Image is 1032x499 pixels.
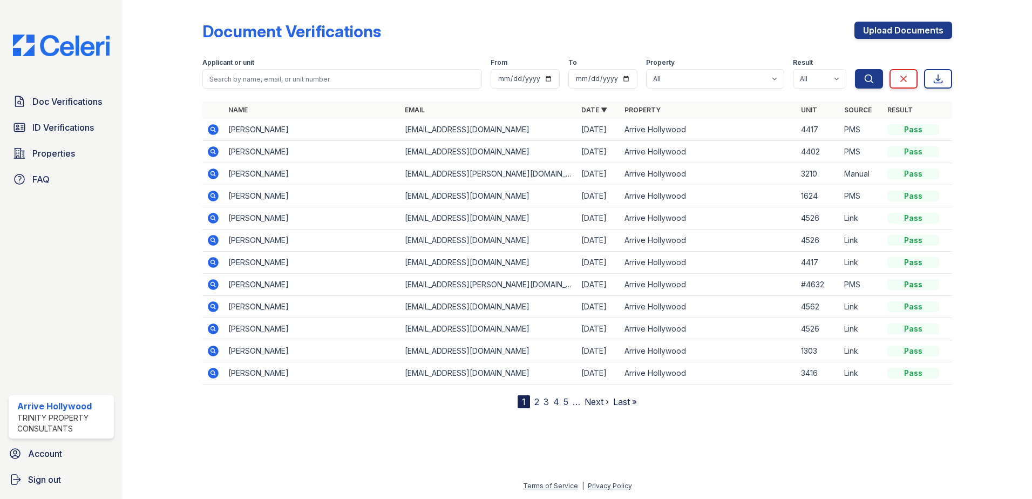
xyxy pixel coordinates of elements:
a: 3 [544,396,549,407]
td: Arrive Hollywood [620,163,797,185]
a: Upload Documents [854,22,952,39]
label: Applicant or unit [202,58,254,67]
td: [EMAIL_ADDRESS][DOMAIN_NAME] [400,207,577,230]
td: [EMAIL_ADDRESS][DOMAIN_NAME] [400,318,577,340]
a: ID Verifications [9,117,114,138]
td: 4562 [797,296,840,318]
td: [EMAIL_ADDRESS][DOMAIN_NAME] [400,230,577,252]
a: Account [4,443,118,464]
td: [PERSON_NAME] [224,318,400,340]
div: Pass [887,257,939,268]
td: [DATE] [577,318,620,340]
input: Search by name, email, or unit number [202,69,482,89]
div: Trinity Property Consultants [17,413,110,434]
td: 3416 [797,362,840,385]
a: Name [228,106,248,114]
td: PMS [840,141,883,163]
a: Next › [585,396,609,407]
div: Pass [887,146,939,157]
div: Pass [887,124,939,135]
td: Arrive Hollywood [620,318,797,340]
td: 4417 [797,252,840,274]
td: Arrive Hollywood [620,230,797,252]
div: Document Verifications [202,22,381,41]
td: [PERSON_NAME] [224,362,400,385]
div: Pass [887,168,939,179]
div: 1 [518,395,530,408]
a: 5 [563,396,568,407]
div: Arrive Hollywood [17,400,110,413]
a: Properties [9,143,114,164]
td: [DATE] [577,141,620,163]
span: ID Verifications [32,121,94,134]
td: [DATE] [577,296,620,318]
span: … [573,395,580,408]
td: Link [840,230,883,252]
span: Properties [32,147,75,160]
td: PMS [840,274,883,296]
td: [DATE] [577,252,620,274]
a: 4 [553,396,559,407]
td: 4526 [797,318,840,340]
td: [EMAIL_ADDRESS][DOMAIN_NAME] [400,252,577,274]
div: Pass [887,301,939,312]
td: PMS [840,185,883,207]
td: 1303 [797,340,840,362]
td: [PERSON_NAME] [224,296,400,318]
div: | [582,482,584,490]
td: [PERSON_NAME] [224,230,400,252]
td: [EMAIL_ADDRESS][DOMAIN_NAME] [400,185,577,207]
label: From [491,58,507,67]
td: Arrive Hollywood [620,340,797,362]
td: Link [840,340,883,362]
td: [PERSON_NAME] [224,340,400,362]
td: [EMAIL_ADDRESS][DOMAIN_NAME] [400,119,577,141]
td: [DATE] [577,207,620,230]
td: Link [840,362,883,385]
div: Pass [887,213,939,224]
div: Pass [887,235,939,246]
td: 4402 [797,141,840,163]
td: [DATE] [577,274,620,296]
a: Source [844,106,872,114]
td: Arrive Hollywood [620,119,797,141]
td: [EMAIL_ADDRESS][DOMAIN_NAME] [400,141,577,163]
td: [PERSON_NAME] [224,163,400,185]
td: Link [840,252,883,274]
td: Arrive Hollywood [620,362,797,385]
td: 4417 [797,119,840,141]
span: FAQ [32,173,50,186]
a: Property [624,106,661,114]
div: Pass [887,368,939,379]
td: [DATE] [577,362,620,385]
td: [EMAIL_ADDRESS][PERSON_NAME][DOMAIN_NAME] [400,163,577,185]
td: 3210 [797,163,840,185]
a: Unit [801,106,817,114]
td: #4632 [797,274,840,296]
td: [PERSON_NAME] [224,274,400,296]
td: [DATE] [577,119,620,141]
td: [DATE] [577,230,620,252]
td: [PERSON_NAME] [224,207,400,230]
label: To [568,58,577,67]
span: Account [28,447,62,460]
td: Manual [840,163,883,185]
td: Link [840,207,883,230]
span: Sign out [28,473,61,486]
td: [PERSON_NAME] [224,119,400,141]
td: Arrive Hollywood [620,185,797,207]
label: Result [793,58,813,67]
a: Doc Verifications [9,91,114,112]
td: Link [840,296,883,318]
td: 1624 [797,185,840,207]
div: Pass [887,323,939,334]
label: Property [646,58,675,67]
td: Link [840,318,883,340]
a: Terms of Service [523,482,578,490]
img: CE_Logo_Blue-a8612792a0a2168367f1c8372b55b34899dd931a85d93a1a3d3e32e68fde9ad4.png [4,35,118,56]
td: [EMAIL_ADDRESS][DOMAIN_NAME] [400,340,577,362]
td: [DATE] [577,163,620,185]
a: Sign out [4,469,118,490]
td: [EMAIL_ADDRESS][DOMAIN_NAME] [400,362,577,385]
span: Doc Verifications [32,95,102,108]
